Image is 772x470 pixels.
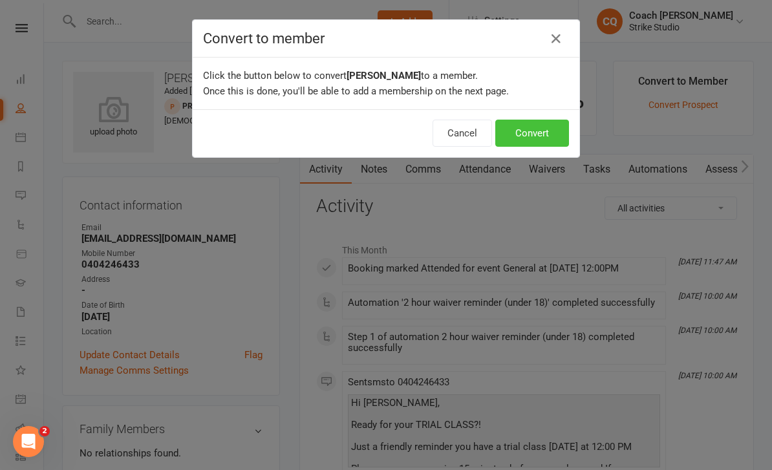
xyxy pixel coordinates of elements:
[546,28,566,49] button: Close
[39,426,50,436] span: 2
[203,30,569,47] h4: Convert to member
[347,70,421,81] b: [PERSON_NAME]
[433,120,492,147] button: Cancel
[13,426,44,457] iframe: Intercom live chat
[495,120,569,147] button: Convert
[193,58,579,109] div: Click the button below to convert to a member. Once this is done, you'll be able to add a members...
